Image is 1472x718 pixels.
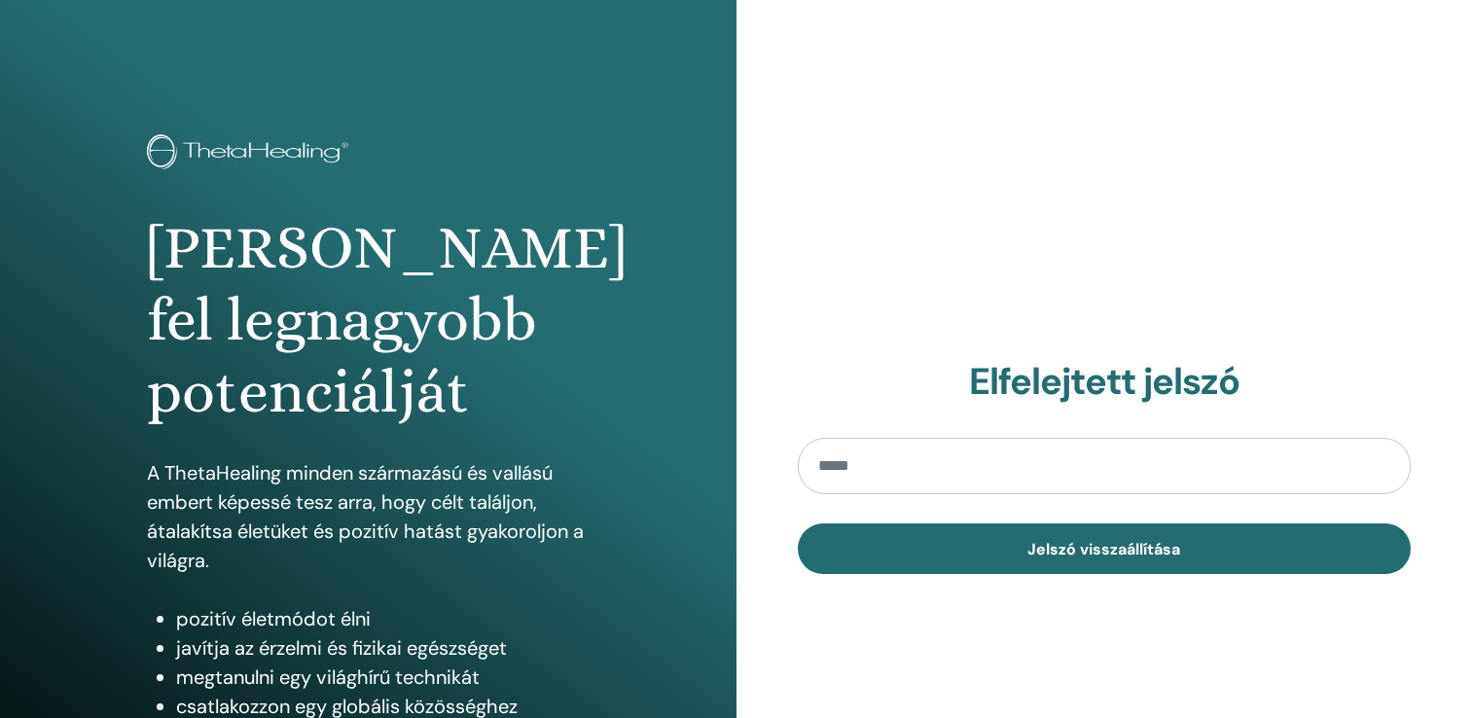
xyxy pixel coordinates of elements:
[147,212,589,429] h1: [PERSON_NAME] fel legnagyobb potenciálját
[1027,539,1180,559] span: Jelszó visszaállítása
[176,633,589,663] li: javítja az érzelmi és fizikai egészséget
[176,604,589,633] li: pozitív életmódot élni
[147,458,589,575] p: A ThetaHealing minden származású és vallású embert képessé tesz arra, hogy célt találjon, átalakí...
[176,663,589,692] li: megtanulni egy világhírű technikát
[798,360,1412,405] h2: Elfelejtett jelszó
[798,523,1412,574] button: Jelszó visszaállítása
